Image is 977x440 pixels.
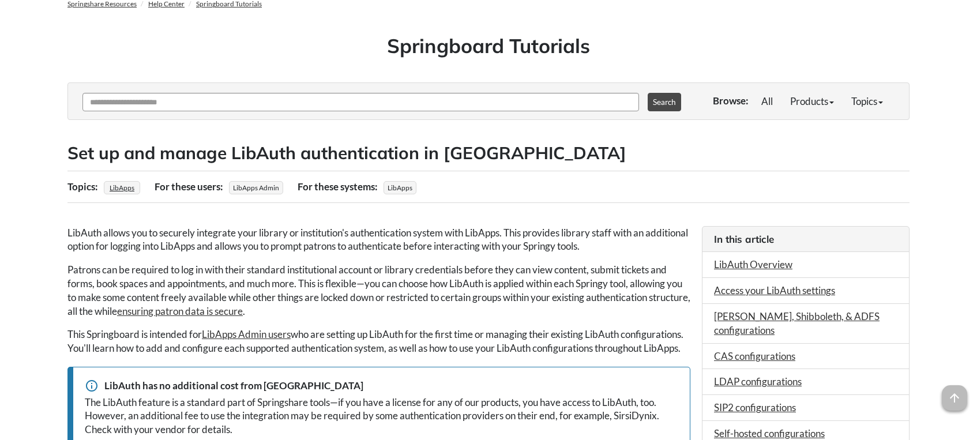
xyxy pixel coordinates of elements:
[753,91,781,112] a: All
[85,396,678,437] div: The LibAuth feature is a standard part of Springshare tools—if you have a license for any of our ...
[714,375,802,388] a: LDAP configurations
[714,284,835,296] a: Access your LibAuth settings
[117,305,243,317] a: ensuring patron data is secure
[298,177,381,197] div: For these systems:
[942,385,967,411] span: arrow_upward
[843,91,892,112] a: Topics
[648,93,681,111] button: Search
[229,181,283,194] span: LibApps Admin
[202,328,291,340] a: LibApps Admin users
[67,263,690,318] p: Patrons can be required to log in with their standard institutional account or library credential...
[714,258,792,270] a: LibAuth Overview
[942,386,967,398] a: arrow_upward
[155,177,226,197] div: For these users:
[85,379,678,393] div: LibAuth has no additional cost from [GEOGRAPHIC_DATA]
[67,177,101,197] div: Topics:
[108,180,136,195] a: LibApps
[713,94,749,108] p: Browse:
[714,401,796,413] a: SIP2 configurations
[76,32,901,60] h1: Springboard Tutorials
[781,91,843,112] a: Products
[714,232,897,246] h3: In this article
[67,141,910,165] h2: Set up and manage LibAuth authentication in [GEOGRAPHIC_DATA]
[384,181,416,194] span: LibApps
[67,328,690,355] p: This Springboard is intended for who are setting up LibAuth for the first time or managing their ...
[714,427,825,439] a: Self-hosted configurations
[85,379,99,393] span: info
[67,226,690,254] p: LibAuth allows you to securely integrate your library or institution's authentication system with...
[714,350,795,362] a: CAS configurations
[714,310,880,336] a: [PERSON_NAME], Shibboleth, & ADFS configurations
